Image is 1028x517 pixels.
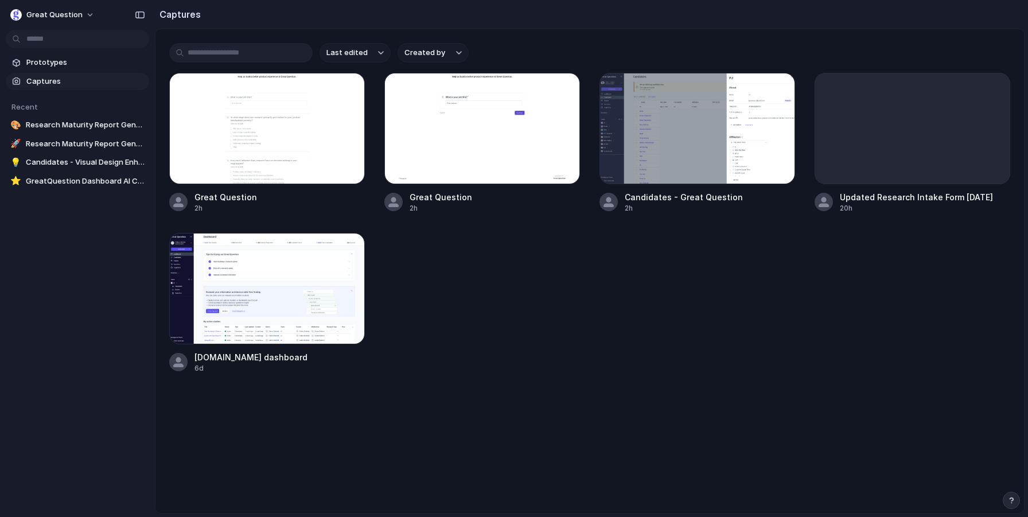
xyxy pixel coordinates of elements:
[840,203,993,213] div: 20h
[26,76,145,87] span: Captures
[11,102,38,111] span: Recent
[155,7,201,21] h2: Captures
[625,191,743,203] div: Candidates - Great Question
[840,191,993,203] div: Updated Research Intake Form [DATE]
[410,191,472,203] div: Great Question
[625,203,743,213] div: 2h
[410,203,472,213] div: 2h
[10,176,21,187] div: ⭐
[320,43,391,63] button: Last edited
[194,351,307,363] div: [DOMAIN_NAME] dashboard
[398,43,469,63] button: Created by
[26,176,145,187] span: GreatQuestion Dashboard AI Chat
[6,116,149,134] a: 🎨Research Maturity Report Generator
[26,9,83,21] span: Great Question
[194,191,257,203] div: Great Question
[326,47,368,59] span: Last edited
[6,6,100,24] button: Great Question
[6,135,149,153] a: 🚀Research Maturity Report Generator
[6,173,149,190] a: ⭐GreatQuestion Dashboard AI Chat
[26,119,145,131] span: Research Maturity Report Generator
[6,54,149,71] a: Prototypes
[10,138,21,150] div: 🚀
[6,73,149,90] a: Captures
[404,47,445,59] span: Created by
[194,363,307,374] div: 6d
[6,154,149,171] a: 💡Candidates - Visual Design Enhancement
[26,138,145,150] span: Research Maturity Report Generator
[10,119,21,131] div: 🎨
[26,157,145,168] span: Candidates - Visual Design Enhancement
[26,57,145,68] span: Prototypes
[10,157,21,168] div: 💡
[194,203,257,213] div: 2h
